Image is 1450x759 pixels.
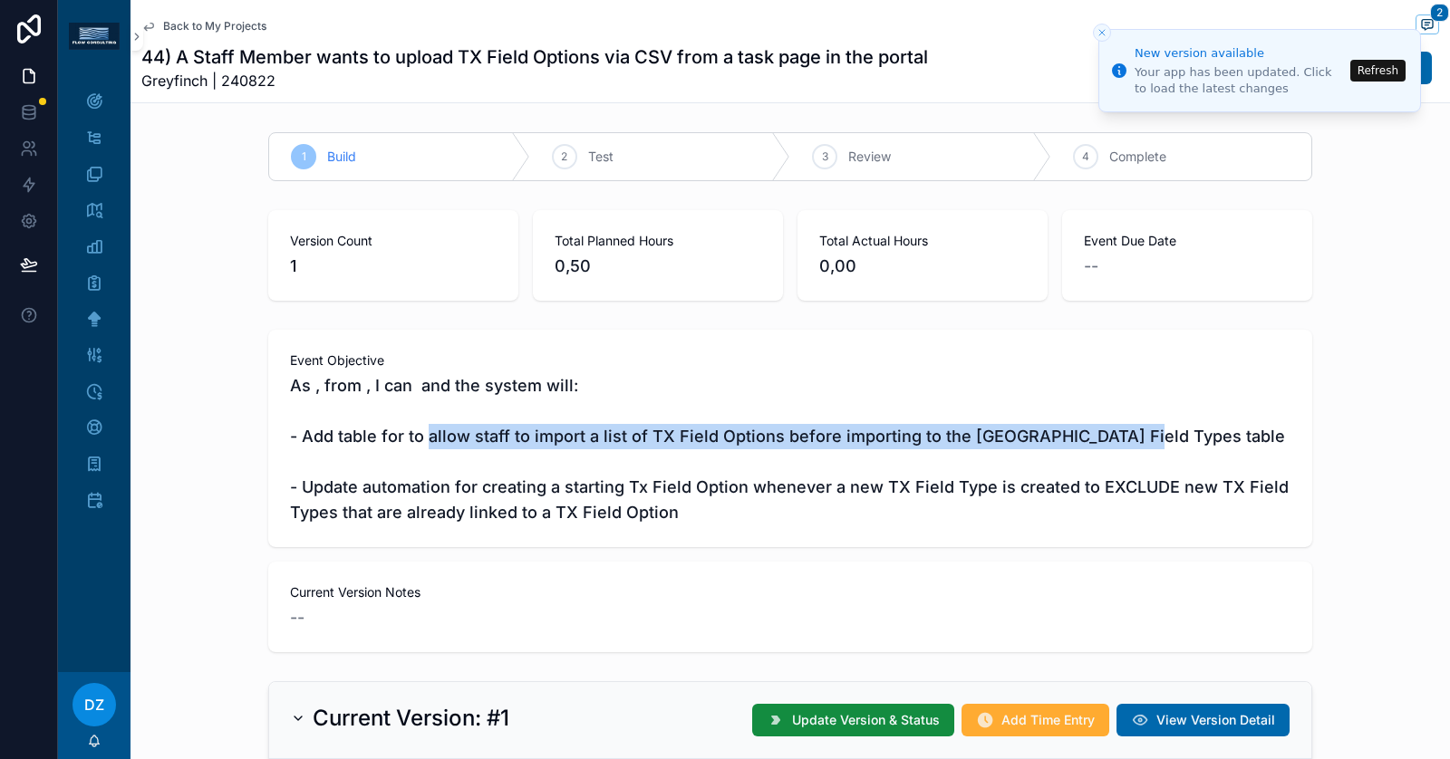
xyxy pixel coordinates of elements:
span: As , from , I can and the system will: - Add table for to allow staff to import a list of TX Fiel... [290,373,1290,525]
div: Your app has been updated. Click to load the latest changes [1135,64,1345,97]
a: Back to My Projects [141,19,266,34]
span: 2 [1430,4,1449,22]
h1: 44) A Staff Member wants to upload TX Field Options via CSV from a task page in the portal [141,44,928,70]
span: 0,50 [555,254,761,279]
button: Refresh [1350,60,1406,82]
span: 0,00 [819,254,1026,279]
span: Greyfinch | 240822 [141,70,928,91]
span: Review [848,148,891,166]
h2: Current Version: #1 [313,704,509,733]
span: 2 [561,149,567,164]
span: 3 [822,149,828,164]
button: Close toast [1093,24,1111,42]
img: App logo [69,23,120,50]
span: Event Objective [290,351,1290,370]
span: Total Planned Hours [555,232,761,250]
span: Build [327,148,356,166]
span: 1 [290,254,497,279]
span: Current Version Notes [290,583,1290,601]
span: Event Due Date [1084,232,1290,250]
span: 1 [302,149,306,164]
button: Add Time Entry [962,704,1109,736]
button: Update Version & Status [752,704,954,736]
div: New version available [1135,44,1345,62]
span: Back to My Projects [163,19,266,34]
span: View Version Detail [1156,711,1275,729]
span: 4 [1082,149,1089,164]
span: -- [290,605,304,630]
span: Complete [1109,148,1166,166]
span: Add Time Entry [1001,711,1095,729]
span: DZ [84,694,104,716]
span: -- [1084,254,1098,279]
div: scrollable content [58,72,130,540]
span: Test [588,148,614,166]
span: Version Count [290,232,497,250]
button: View Version Detail [1116,704,1290,736]
span: Update Version & Status [792,711,940,729]
button: 2 [1416,14,1439,37]
span: Total Actual Hours [819,232,1026,250]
